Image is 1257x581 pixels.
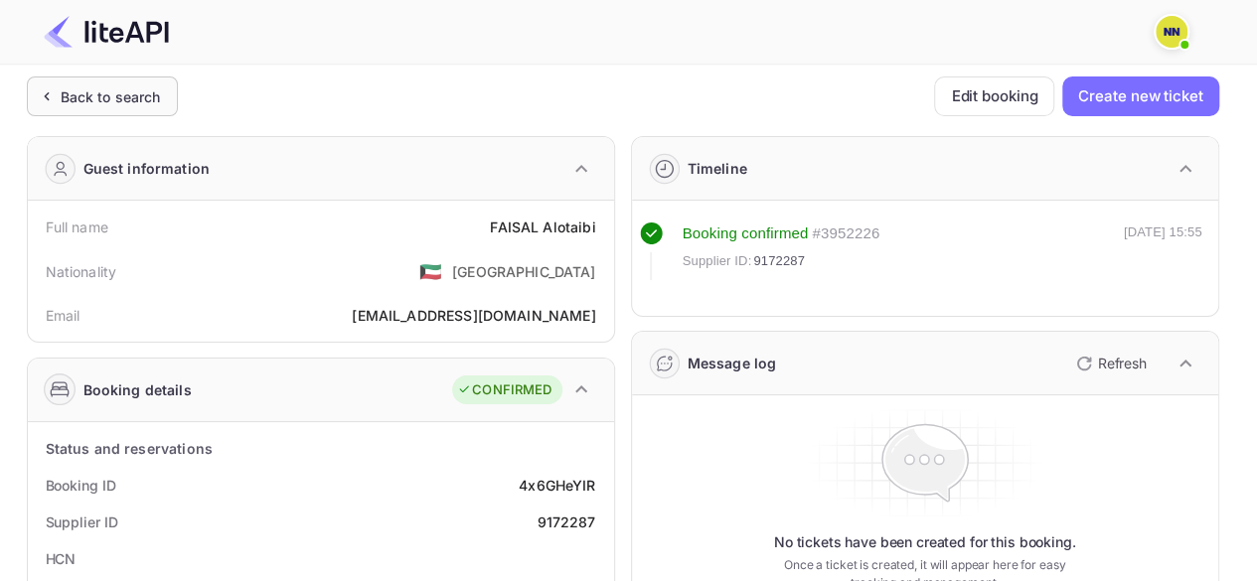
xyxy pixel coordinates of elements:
button: Create new ticket [1062,76,1218,116]
div: 9172287 [537,511,595,532]
div: [GEOGRAPHIC_DATA] [452,261,596,282]
div: Email [46,305,80,326]
div: Message log [688,353,777,373]
div: # 3952226 [812,222,879,245]
div: Nationality [46,261,117,282]
span: United States [419,253,442,289]
img: N/A N/A [1156,16,1187,48]
div: Booking ID [46,475,116,496]
div: Status and reservations [46,438,213,459]
img: LiteAPI Logo [44,16,169,48]
div: FAISAL Alotaibi [490,217,595,237]
div: Full name [46,217,108,237]
div: Guest information [83,158,211,179]
div: [EMAIL_ADDRESS][DOMAIN_NAME] [352,305,595,326]
div: Back to search [61,86,161,107]
p: No tickets have been created for this booking. [774,532,1076,552]
div: 4x6GHeYIR [519,475,595,496]
div: Booking details [83,379,192,400]
p: Refresh [1098,353,1147,373]
div: Supplier ID [46,511,118,532]
div: HCN [46,548,77,569]
span: 9172287 [753,251,805,271]
button: Edit booking [934,76,1054,116]
div: Timeline [688,158,747,179]
div: [DATE] 15:55 [1124,222,1202,280]
span: Supplier ID: [683,251,752,271]
button: Refresh [1064,348,1155,379]
div: CONFIRMED [457,380,551,400]
div: Booking confirmed [683,222,809,245]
